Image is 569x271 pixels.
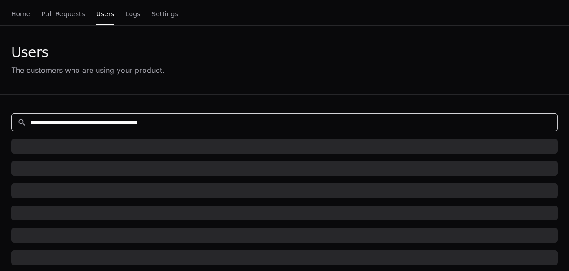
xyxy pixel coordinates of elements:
span: Users [96,11,114,17]
div: Users [11,44,164,61]
a: Logs [125,4,140,25]
span: Logs [125,11,140,17]
span: Pull Requests [41,11,85,17]
div: The customers who are using your product. [11,65,164,76]
span: Settings [151,11,178,17]
a: Home [11,4,30,25]
span: Home [11,11,30,17]
a: Users [96,4,114,25]
a: Pull Requests [41,4,85,25]
a: Settings [151,4,178,25]
mat-icon: search [17,118,26,127]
